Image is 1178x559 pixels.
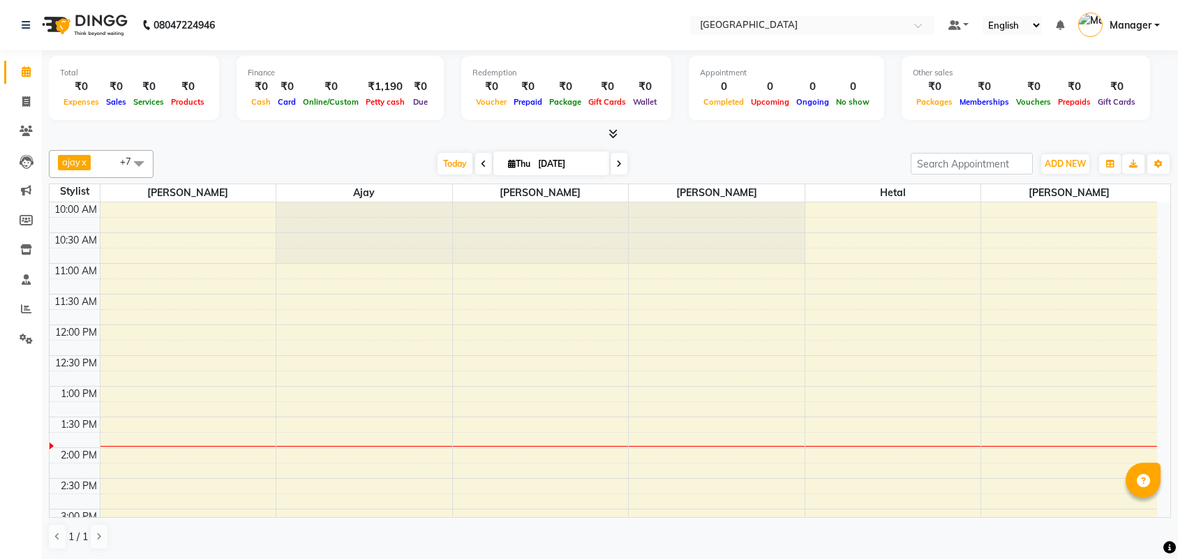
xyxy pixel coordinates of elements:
[585,97,629,107] span: Gift Cards
[793,97,833,107] span: Ongoing
[510,97,546,107] span: Prepaid
[100,184,276,202] span: [PERSON_NAME]
[1119,503,1164,545] iframe: chat widget
[438,153,472,174] span: Today
[36,6,131,45] img: logo
[1094,97,1139,107] span: Gift Cards
[700,97,747,107] span: Completed
[472,67,660,79] div: Redemption
[120,156,142,167] span: +7
[833,79,873,95] div: 0
[410,97,431,107] span: Due
[58,387,100,401] div: 1:00 PM
[510,79,546,95] div: ₹0
[1041,154,1089,174] button: ADD NEW
[58,479,100,493] div: 2:30 PM
[629,79,660,95] div: ₹0
[913,67,1139,79] div: Other sales
[62,156,80,167] span: ajay
[1045,158,1086,169] span: ADD NEW
[629,184,805,202] span: [PERSON_NAME]
[103,79,130,95] div: ₹0
[58,509,100,524] div: 3:00 PM
[60,79,103,95] div: ₹0
[408,79,433,95] div: ₹0
[60,97,103,107] span: Expenses
[1078,13,1103,37] img: Manager
[747,79,793,95] div: 0
[167,79,208,95] div: ₹0
[1013,79,1054,95] div: ₹0
[80,156,87,167] a: x
[52,325,100,340] div: 12:00 PM
[585,79,629,95] div: ₹0
[274,79,299,95] div: ₹0
[362,79,408,95] div: ₹1,190
[68,530,88,544] span: 1 / 1
[700,79,747,95] div: 0
[50,184,100,199] div: Stylist
[700,67,873,79] div: Appointment
[130,79,167,95] div: ₹0
[362,97,408,107] span: Petty cash
[534,154,604,174] input: 2025-09-04
[58,448,100,463] div: 2:00 PM
[52,202,100,217] div: 10:00 AM
[805,184,981,202] span: Hetal
[58,417,100,432] div: 1:30 PM
[472,97,510,107] span: Voucher
[913,97,956,107] span: Packages
[103,97,130,107] span: Sales
[1094,79,1139,95] div: ₹0
[276,184,452,202] span: ajay
[1013,97,1054,107] span: Vouchers
[299,79,362,95] div: ₹0
[453,184,629,202] span: [PERSON_NAME]
[472,79,510,95] div: ₹0
[274,97,299,107] span: Card
[52,356,100,371] div: 12:30 PM
[248,67,433,79] div: Finance
[981,184,1157,202] span: [PERSON_NAME]
[52,295,100,309] div: 11:30 AM
[299,97,362,107] span: Online/Custom
[505,158,534,169] span: Thu
[167,97,208,107] span: Products
[629,97,660,107] span: Wallet
[52,233,100,248] div: 10:30 AM
[248,79,274,95] div: ₹0
[1110,18,1151,33] span: Manager
[546,79,585,95] div: ₹0
[1054,79,1094,95] div: ₹0
[956,97,1013,107] span: Memberships
[60,67,208,79] div: Total
[956,79,1013,95] div: ₹0
[248,97,274,107] span: Cash
[1054,97,1094,107] span: Prepaids
[913,79,956,95] div: ₹0
[747,97,793,107] span: Upcoming
[130,97,167,107] span: Services
[154,6,215,45] b: 08047224946
[546,97,585,107] span: Package
[793,79,833,95] div: 0
[833,97,873,107] span: No show
[52,264,100,278] div: 11:00 AM
[911,153,1033,174] input: Search Appointment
